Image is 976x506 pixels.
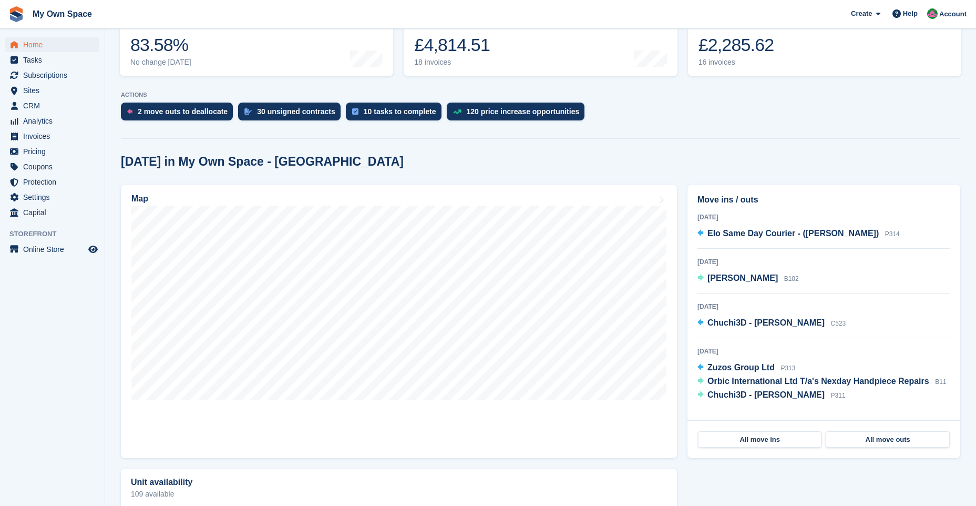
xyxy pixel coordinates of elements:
[9,229,105,239] span: Storefront
[707,363,775,372] span: Zuzos Group Ltd
[364,107,436,116] div: 10 tasks to complete
[414,34,492,56] div: £4,814.51
[697,194,950,206] h2: Move ins / outs
[23,144,86,159] span: Pricing
[5,144,99,159] a: menu
[5,159,99,174] a: menu
[5,37,99,52] a: menu
[23,129,86,144] span: Invoices
[447,103,590,126] a: 120 price increase opportunities
[697,361,795,375] a: Zuzos Group Ltd P313
[131,478,192,487] h2: Unit availability
[130,34,191,56] div: 83.58%
[130,58,191,67] div: No change [DATE]
[131,490,667,498] p: 109 available
[927,8,938,19] img: Lucy Parry
[138,107,228,116] div: 2 move outs to deallocate
[121,103,238,126] a: 2 move outs to deallocate
[23,205,86,220] span: Capital
[885,230,900,238] span: P314
[697,347,950,356] div: [DATE]
[23,37,86,52] span: Home
[5,53,99,67] a: menu
[244,108,252,115] img: contract_signature_icon-13c848040528278c33f63329250d36e43548de30e8caae1d1a13099fd9432cc5.svg
[5,98,99,113] a: menu
[238,103,346,126] a: 30 unsigned contracts
[697,272,799,286] a: [PERSON_NAME] B102
[5,205,99,220] a: menu
[5,68,99,83] a: menu
[453,109,461,114] img: price_increase_opportunities-93ffe204e8149a01c8c9dc8f82e8f89637d9d84a8eef4429ea346261dce0b2c0.svg
[697,419,950,428] div: [DATE]
[707,318,825,327] span: Chuchi3D - [PERSON_NAME]
[935,378,946,386] span: B11
[939,9,967,19] span: Account
[346,103,447,126] a: 10 tasks to complete
[707,274,778,282] span: [PERSON_NAME]
[127,108,132,115] img: move_outs_to_deallocate_icon-f764333ba52eb49d3ac5e1228854f67142a1ed5810a6f6cc68b1a99e826820c5.svg
[698,431,821,448] a: All move ins
[5,242,99,257] a: menu
[903,8,918,19] span: Help
[697,389,846,402] a: Chuchi3D - [PERSON_NAME] P311
[5,83,99,98] a: menu
[121,92,960,98] p: ACTIONS
[8,6,24,22] img: stora-icon-8386f47178a22dfd0bd8f6a31ec36ba5ce8667c1dd55bd0f319d3a0aa187defe.svg
[831,320,846,327] span: C523
[23,53,86,67] span: Tasks
[780,365,795,372] span: P313
[697,257,950,267] div: [DATE]
[87,243,99,256] a: Preview store
[831,392,846,399] span: P311
[257,107,335,116] div: 30 unsigned contracts
[23,83,86,98] span: Sites
[23,68,86,83] span: Subscriptions
[707,377,929,386] span: Orbic International Ltd T/a's Nexday Handpiece Repairs
[697,302,950,311] div: [DATE]
[697,375,947,389] a: Orbic International Ltd T/a's Nexday Handpiece Repairs B11
[28,5,96,23] a: My Own Space
[697,317,846,330] a: Chuchi3D - [PERSON_NAME] C523
[404,9,677,76] a: Month-to-date sales £4,814.51 18 invoices
[697,227,900,241] a: Elo Same Day Courier - ([PERSON_NAME]) P314
[23,159,86,174] span: Coupons
[414,58,492,67] div: 18 invoices
[826,431,949,448] a: All move outs
[121,185,677,458] a: Map
[23,98,86,113] span: CRM
[688,9,961,76] a: Awaiting payment £2,285.62 16 invoices
[23,175,86,189] span: Protection
[23,114,86,128] span: Analytics
[5,190,99,205] a: menu
[707,390,825,399] span: Chuchi3D - [PERSON_NAME]
[784,275,799,282] span: B102
[120,9,393,76] a: Occupancy 83.58% No change [DATE]
[5,129,99,144] a: menu
[697,212,950,222] div: [DATE]
[467,107,580,116] div: 120 price increase opportunities
[5,175,99,189] a: menu
[698,34,774,56] div: £2,285.62
[131,194,148,204] h2: Map
[851,8,872,19] span: Create
[23,242,86,257] span: Online Store
[121,155,404,169] h2: [DATE] in My Own Space - [GEOGRAPHIC_DATA]
[23,190,86,205] span: Settings
[707,229,879,238] span: Elo Same Day Courier - ([PERSON_NAME])
[5,114,99,128] a: menu
[352,108,358,115] img: task-75834270c22a3079a89374b754ae025e5fb1db73e45f91037f5363f120a921f8.svg
[698,58,774,67] div: 16 invoices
